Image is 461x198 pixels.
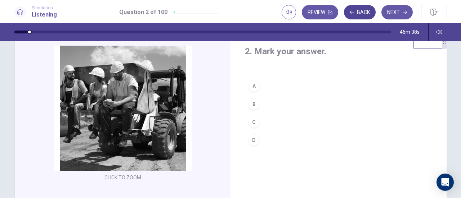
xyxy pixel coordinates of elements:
[245,131,432,149] button: D
[381,5,413,19] button: Next
[400,29,420,35] span: 46m 38s
[302,5,338,19] button: Review
[437,174,454,191] div: Open Intercom Messenger
[119,8,167,17] h1: Question 2 of 100
[248,80,260,92] div: A
[248,116,260,128] div: C
[248,98,260,110] div: B
[245,46,432,57] h4: 2. Mark your answer.
[32,5,57,10] span: Simulation
[248,134,260,146] div: D
[245,95,432,113] button: B
[245,113,432,131] button: C
[32,10,57,19] h1: Listening
[344,5,376,19] button: Back
[245,77,432,95] button: A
